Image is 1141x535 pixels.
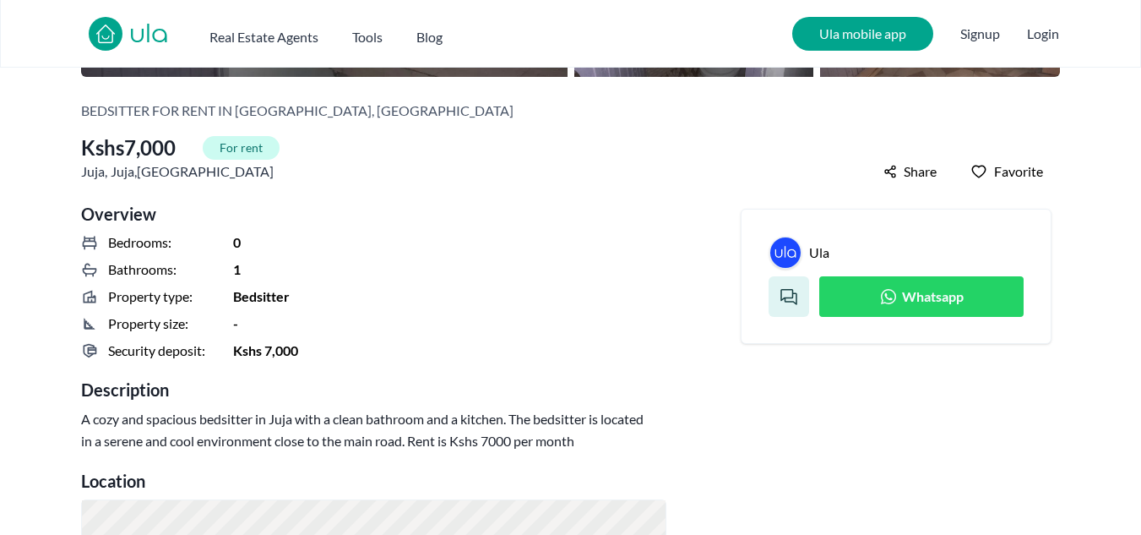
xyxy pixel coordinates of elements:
[209,20,318,47] button: Real Estate Agents
[809,243,829,263] a: Ula
[209,20,476,47] nav: Main
[81,202,666,226] h2: Overview
[352,27,383,47] h2: Tools
[81,101,513,121] h2: Bedsitter for rent in [GEOGRAPHIC_DATA], [GEOGRAPHIC_DATA]
[960,17,1000,51] span: Signup
[352,20,383,47] button: Tools
[111,161,134,182] a: Juja
[792,17,933,51] a: Ula mobile app
[81,469,666,493] h2: Location
[902,287,964,307] span: Whatsapp
[416,27,443,47] h2: Blog
[819,276,1024,317] a: Whatsapp
[233,232,241,253] span: 0
[904,161,937,182] span: Share
[129,20,169,51] a: ula
[233,341,298,361] span: Kshs 7,000
[416,20,443,47] a: Blog
[994,161,1043,182] span: Favorite
[209,27,318,47] h2: Real Estate Agents
[203,136,280,160] span: For rent
[108,232,171,253] span: Bedrooms:
[81,161,274,182] span: Juja , , [GEOGRAPHIC_DATA]
[770,237,801,268] img: Ula
[108,287,193,307] span: Property type:
[769,237,801,269] a: Ula
[108,259,177,280] span: Bathrooms:
[108,341,205,361] span: Security deposit:
[81,134,176,161] span: Kshs 7,000
[1027,24,1059,44] button: Login
[233,314,238,334] span: -
[81,378,666,401] h2: Description
[233,259,241,280] span: 1
[233,287,290,307] span: Bedsitter
[108,314,188,334] span: Property size:
[81,408,646,452] h3: A cozy and spacious bedsitter in Juja with a clean bathroom and a kitchen. The bedsitter is locat...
